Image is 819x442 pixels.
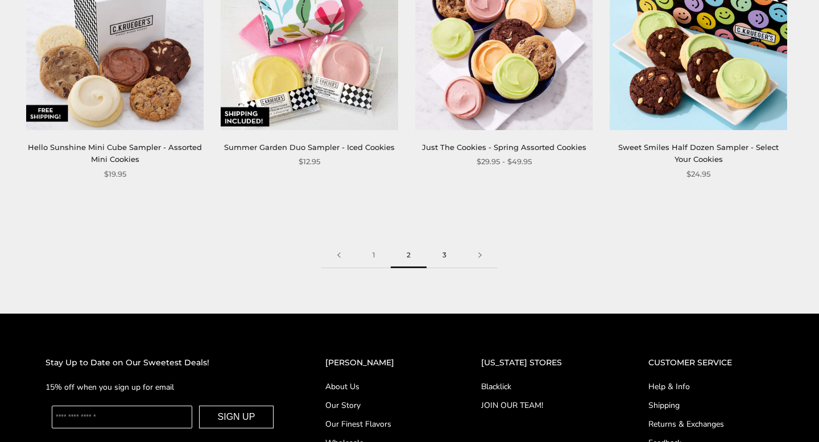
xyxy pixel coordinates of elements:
[325,381,436,393] a: About Us
[481,399,603,411] a: JOIN OUR TEAM!
[52,406,192,428] input: Enter your email
[199,406,274,428] button: SIGN UP
[427,243,462,268] a: 3
[462,243,498,268] a: Next page
[477,156,532,168] span: $29.95 - $49.95
[357,243,391,268] a: 1
[45,356,280,369] h2: Stay Up to Date on Our Sweetest Deals!
[299,156,320,168] span: $12.95
[686,168,710,180] span: $24.95
[325,356,436,369] h2: [PERSON_NAME]
[325,399,436,411] a: Our Story
[391,243,427,268] span: 2
[648,381,773,393] a: Help & Info
[325,418,436,430] a: Our Finest Flavors
[648,418,773,430] a: Returns & Exchanges
[45,381,280,394] p: 15% off when you sign up for email
[481,381,603,393] a: Blacklick
[618,143,779,164] a: Sweet Smiles Half Dozen Sampler - Select Your Cookies
[104,168,126,180] span: $19.95
[422,143,586,152] a: Just The Cookies - Spring Assorted Cookies
[648,356,773,369] h2: CUSTOMER SERVICE
[224,143,395,152] a: Summer Garden Duo Sampler - Iced Cookies
[648,399,773,411] a: Shipping
[481,356,603,369] h2: [US_STATE] STORES
[9,399,118,433] iframe: Sign Up via Text for Offers
[28,143,202,164] a: Hello Sunshine Mini Cube Sampler - Assorted Mini Cookies
[321,243,357,268] a: Previous page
